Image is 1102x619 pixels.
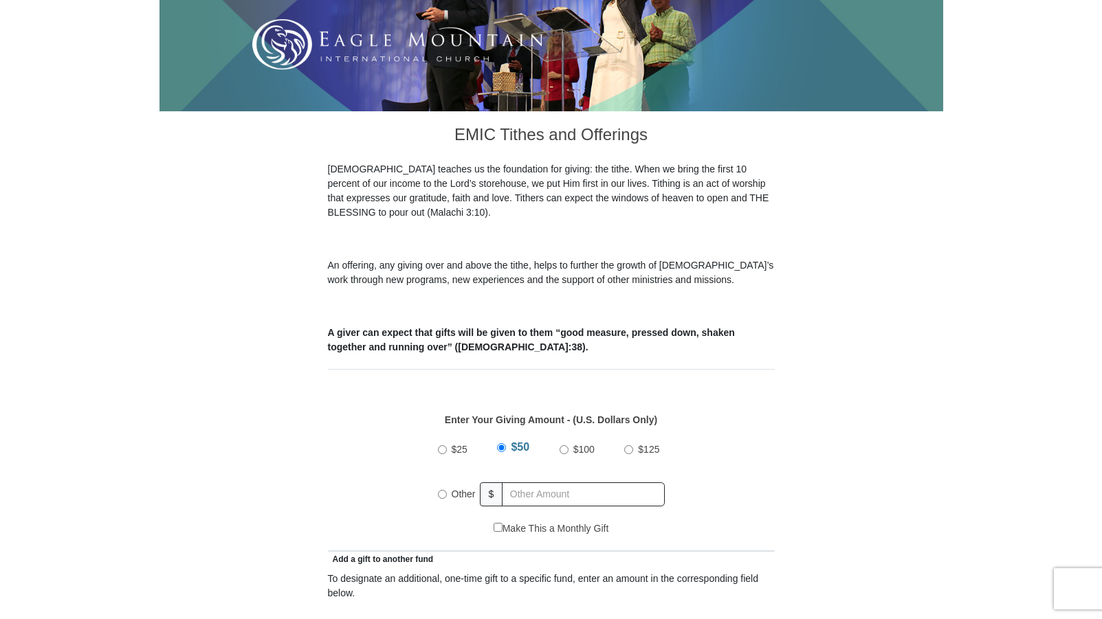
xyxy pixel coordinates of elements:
[480,482,503,506] span: $
[502,482,664,506] input: Other Amount
[328,572,775,600] div: To designate an additional, one-time gift to a specific fund, enter an amount in the correspondin...
[328,554,434,564] span: Add a gift to another fund
[494,521,609,536] label: Make This a Monthly Gift
[328,162,775,220] p: [DEMOGRAPHIC_DATA] teaches us the foundation for giving: the tithe. When we bring the first 10 pe...
[328,111,775,162] h3: EMIC Tithes and Offerings
[328,327,735,352] b: A giver can expect that gifts will be given to them “good measure, pressed down, shaken together ...
[638,444,659,455] span: $125
[452,488,476,499] span: Other
[328,258,775,287] p: An offering, any giving over and above the tithe, helps to further the growth of [DEMOGRAPHIC_DAT...
[494,523,503,532] input: Make This a Monthly Gift
[573,444,595,455] span: $100
[452,444,467,455] span: $25
[445,414,657,425] strong: Enter Your Giving Amount - (U.S. Dollars Only)
[511,441,529,453] span: $50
